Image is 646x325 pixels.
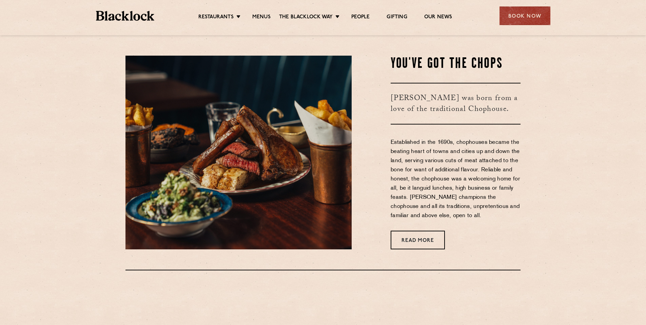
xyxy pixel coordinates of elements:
a: Read More [391,231,445,249]
p: Established in the 1690s, chophouses became the beating heart of towns and cities up and down the... [391,138,521,221]
a: Menus [252,14,271,21]
a: Our News [424,14,452,21]
a: Gifting [387,14,407,21]
a: Restaurants [198,14,234,21]
h3: [PERSON_NAME] was born from a love of the traditional Chophouse. [391,83,521,125]
div: Book Now [500,6,550,25]
img: May25-Blacklock-AllIn-00417-scaled-e1752246198448.jpg [125,56,352,249]
img: BL_Textured_Logo-footer-cropped.svg [96,11,155,21]
a: People [351,14,370,21]
a: The Blacklock Way [279,14,333,21]
h2: You've Got The Chops [391,56,521,73]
